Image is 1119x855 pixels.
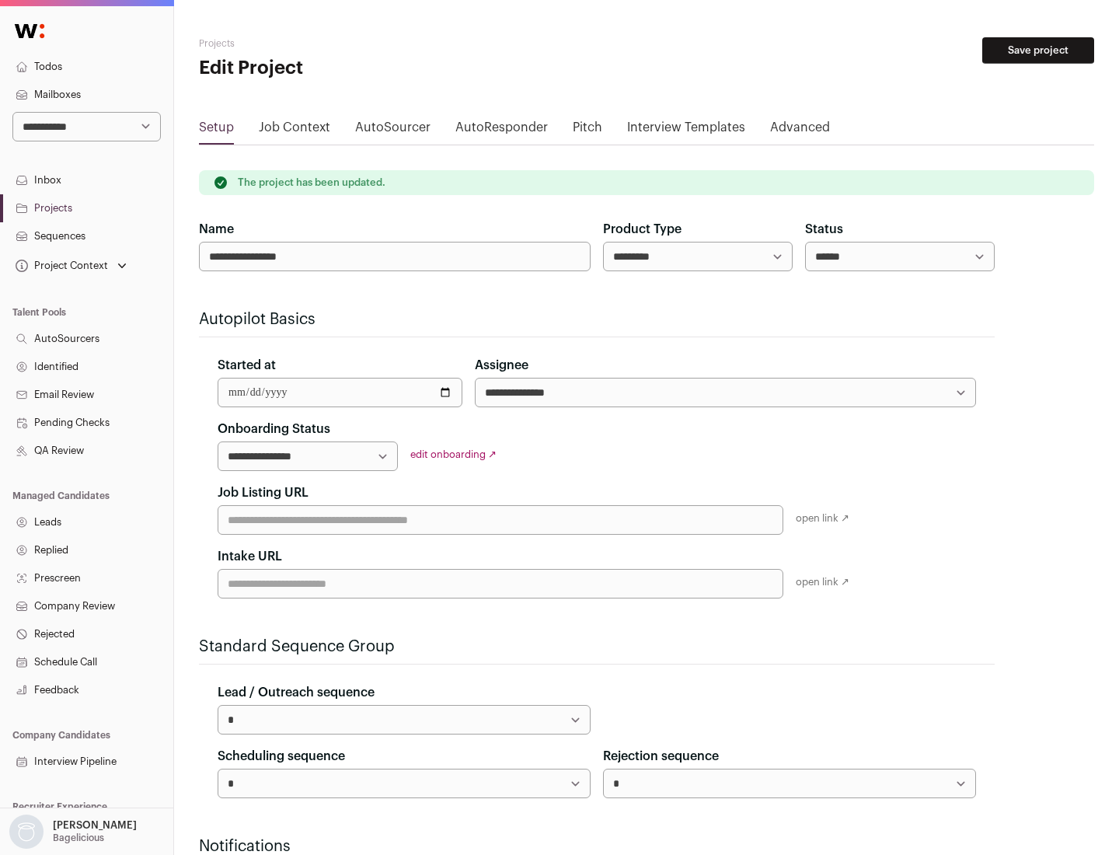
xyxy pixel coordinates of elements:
button: Open dropdown [6,815,140,849]
a: Setup [199,118,234,143]
a: Job Context [259,118,330,143]
p: Bagelicious [53,832,104,844]
h1: Edit Project [199,56,497,81]
button: Save project [982,37,1094,64]
label: Rejection sequence [603,747,719,766]
a: AutoSourcer [355,118,431,143]
label: Name [199,220,234,239]
label: Lead / Outreach sequence [218,683,375,702]
label: Job Listing URL [218,483,309,502]
div: Project Context [12,260,108,272]
img: nopic.png [9,815,44,849]
h2: Standard Sequence Group [199,636,995,658]
p: The project has been updated. [238,176,385,189]
img: Wellfound [6,16,53,47]
h2: Autopilot Basics [199,309,995,330]
a: Pitch [573,118,602,143]
a: edit onboarding ↗ [410,449,497,459]
label: Onboarding Status [218,420,330,438]
label: Product Type [603,220,682,239]
label: Scheduling sequence [218,747,345,766]
label: Status [805,220,843,239]
a: Interview Templates [627,118,745,143]
label: Assignee [475,356,528,375]
a: AutoResponder [455,118,548,143]
label: Started at [218,356,276,375]
p: [PERSON_NAME] [53,819,137,832]
button: Open dropdown [12,255,130,277]
h2: Projects [199,37,497,50]
label: Intake URL [218,547,282,566]
a: Advanced [770,118,830,143]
